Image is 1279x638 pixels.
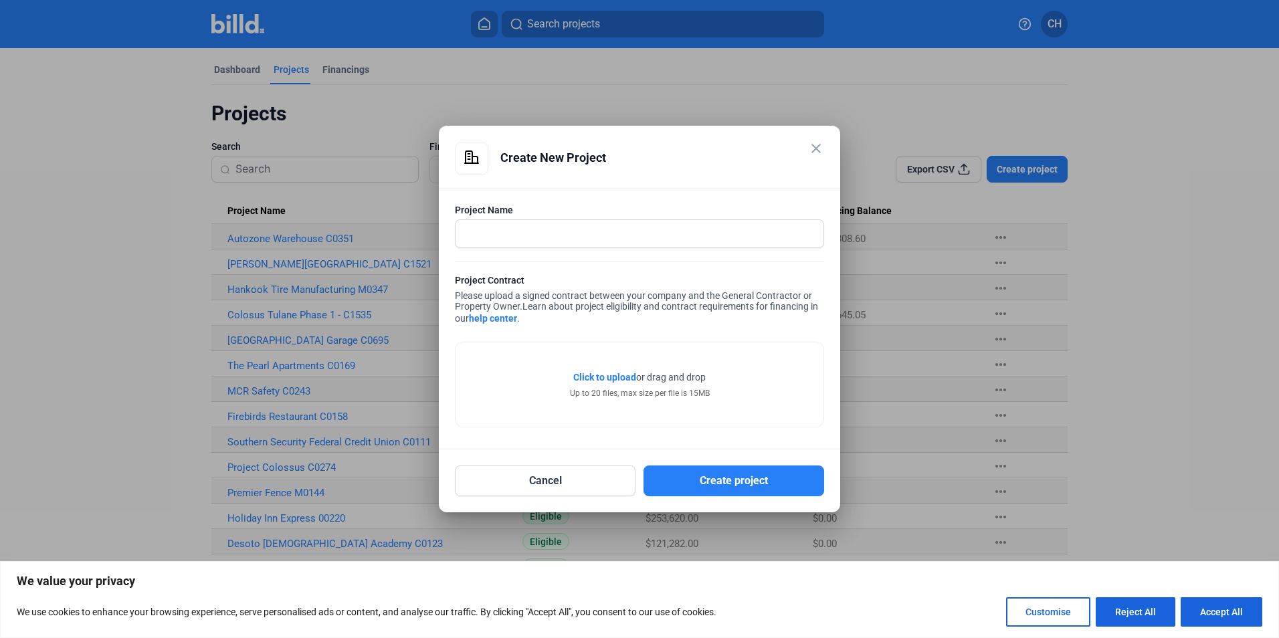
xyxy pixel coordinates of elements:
span: Learn about project eligibility and contract requirements for financing in our . [455,301,818,324]
button: Reject All [1096,597,1175,627]
div: Project Name [455,203,824,217]
div: Project Contract [455,274,824,290]
div: Up to 20 files, max size per file is 15MB [570,387,710,399]
div: Create New Project [500,142,824,174]
p: We value your privacy [17,573,1262,589]
span: Click to upload [573,372,636,383]
button: Accept All [1181,597,1262,627]
span: or drag and drop [636,370,706,384]
p: We use cookies to enhance your browsing experience, serve personalised ads or content, and analys... [17,604,716,620]
button: Create project [644,465,824,496]
div: Please upload a signed contract between your company and the General Contractor or Property Owner. [455,274,824,328]
a: help center [469,313,517,324]
button: Cancel [455,465,635,496]
button: Customise [1006,597,1090,627]
mat-icon: close [808,140,824,156]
